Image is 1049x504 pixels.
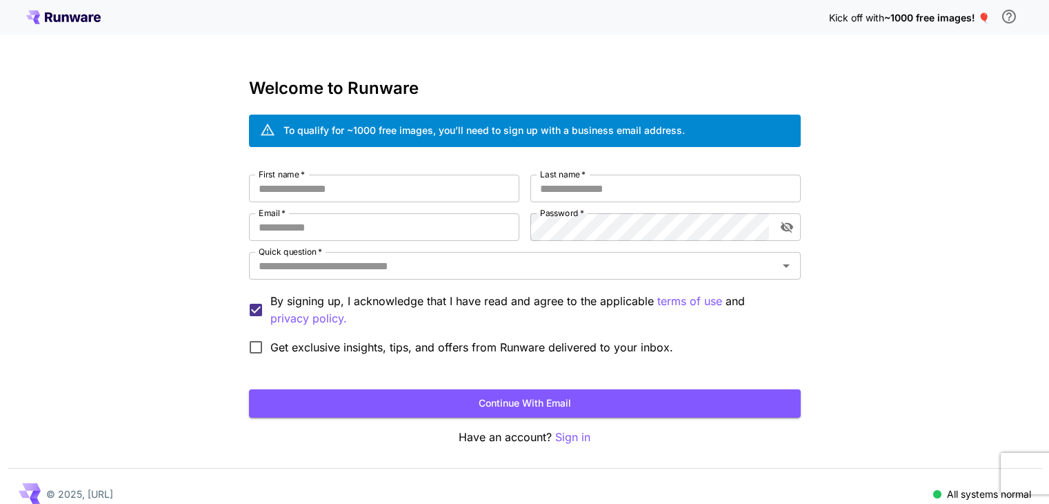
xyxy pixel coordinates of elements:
p: Have an account? [249,429,801,446]
label: Email [259,207,286,219]
p: privacy policy. [270,310,347,327]
button: Open [777,256,796,275]
p: © 2025, [URL] [46,487,113,501]
span: ~1000 free images! 🎈 [884,12,990,23]
div: To qualify for ~1000 free images, you’ll need to sign up with a business email address. [283,123,685,137]
h3: Welcome to Runware [249,79,801,98]
span: Kick off with [829,12,884,23]
button: In order to qualify for free credit, you need to sign up with a business email address and click ... [995,3,1023,30]
p: By signing up, I acknowledge that I have read and agree to the applicable and [270,293,790,327]
p: terms of use [657,293,722,310]
button: Continue with email [249,389,801,418]
span: Get exclusive insights, tips, and offers from Runware delivered to your inbox. [270,339,673,356]
button: By signing up, I acknowledge that I have read and agree to the applicable and privacy policy. [657,293,722,310]
label: Last name [540,168,586,180]
button: Sign in [555,429,590,446]
label: First name [259,168,305,180]
label: Quick question [259,246,322,258]
button: By signing up, I acknowledge that I have read and agree to the applicable terms of use and [270,310,347,327]
p: All systems normal [947,487,1031,501]
label: Password [540,207,584,219]
button: toggle password visibility [775,215,799,240]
